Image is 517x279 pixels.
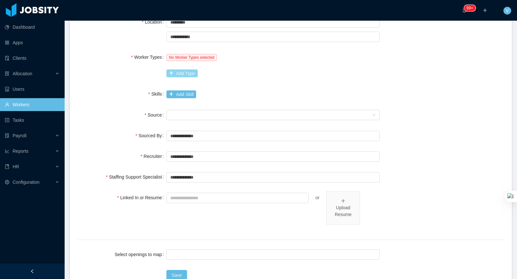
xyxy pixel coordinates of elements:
input: Linked In or Resume [166,193,309,203]
i: icon: plus [483,8,487,13]
button: icon: plusAdd Type [166,69,198,77]
input: Select openings to map [168,251,172,258]
label: Worker Types [131,55,166,60]
div: or [309,191,326,204]
a: icon: userWorkers [5,98,59,111]
label: Sourced By [135,133,166,138]
span: icon: plusUpload Resume [327,191,360,224]
i: icon: file-protect [5,133,9,138]
i: icon: plus [341,199,345,203]
i: icon: bell [462,8,467,13]
label: Select openings to map [115,252,166,257]
a: icon: appstoreApps [5,36,59,49]
i: icon: setting [5,180,9,184]
span: Reports [13,149,28,154]
span: Allocation [13,71,32,76]
label: Linked In or Resume [117,195,166,200]
sup: 910 [464,5,476,11]
label: Location [142,19,166,25]
a: icon: pie-chartDashboard [5,21,59,34]
span: Payroll [13,133,26,138]
i: icon: line-chart [5,149,9,153]
div: Upload Resume [329,204,357,218]
span: HR [13,164,19,169]
i: icon: solution [5,71,9,76]
label: Staffing Support Specialist [106,174,166,180]
i: icon: book [5,164,9,169]
a: icon: profileTasks [5,114,59,127]
span: No Worker Types selected [166,54,217,61]
span: V [506,7,509,15]
label: Skills [148,91,166,97]
a: icon: auditClients [5,52,59,65]
label: Recruiter [141,154,166,159]
a: icon: robotUsers [5,83,59,96]
label: Source [144,112,166,118]
span: Configuration [13,180,39,185]
button: icon: plusAdd Skill [166,90,196,98]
